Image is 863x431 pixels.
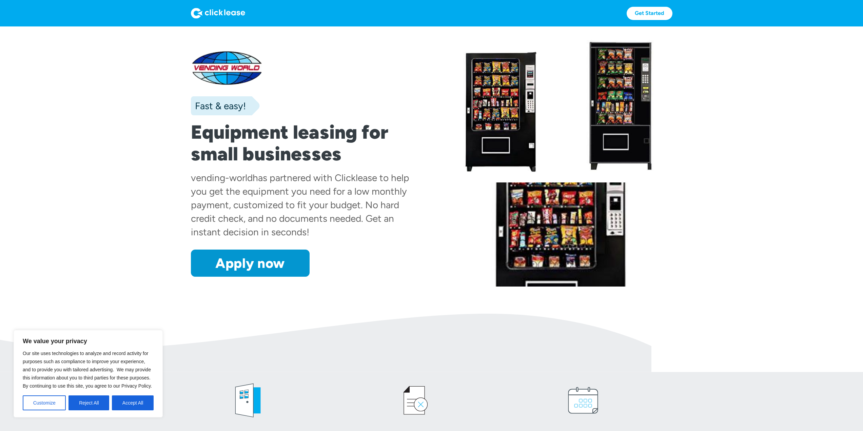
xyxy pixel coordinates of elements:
[23,395,66,410] button: Customize
[191,172,253,183] div: vending-world
[395,380,436,421] img: credit icon
[191,121,414,165] h1: Equipment leasing for small businesses
[23,351,152,389] span: Our site uses technologies to analyze and record activity for purposes such as compliance to impr...
[68,395,109,410] button: Reject All
[563,380,604,421] img: calendar icon
[191,8,245,19] img: Logo
[23,337,154,345] p: We value your privacy
[627,7,672,20] a: Get Started
[191,172,409,238] div: has partnered with Clicklease to help you get the equipment you need for a low monthly payment, c...
[228,380,268,421] img: welcome icon
[112,395,154,410] button: Accept All
[191,99,246,113] div: Fast & easy!
[14,330,163,417] div: We value your privacy
[191,250,310,277] a: Apply now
